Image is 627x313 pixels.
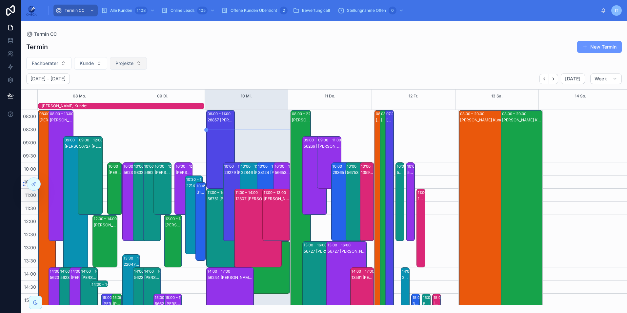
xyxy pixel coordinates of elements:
div: 10:00 – 12:00[PERSON_NAME] Kunde: [108,163,122,215]
div: 2 [280,7,288,14]
div: 13:00 – 16:00 [304,242,328,248]
span: 09:00 [21,140,38,145]
div: 11:00 – 14:00 [235,189,259,196]
a: Bewertung call [291,5,334,16]
div: 28857 [PERSON_NAME] Kunde:[PERSON_NAME] [208,117,234,123]
div: 10:00 – 13:0056759 [PERSON_NAME]:[PERSON_NAME] [396,163,404,241]
div: 13:00 – 15:00[PERSON_NAME] Kunde: [234,241,290,293]
div: [PERSON_NAME] Kunde: [165,222,181,228]
button: Select Button [26,57,71,70]
span: 11:30 [23,205,38,211]
div: 14:00 – 17:00 [352,268,376,275]
div: 11:00 – 14:00 [418,189,442,196]
div: 10:00 – 13:0029365 [PERSON_NAME]:[PERSON_NAME] [332,163,355,241]
div: [PERSON_NAME]: [318,144,340,149]
div: 09:00 – 12:00 [304,137,329,143]
div: [PERSON_NAME]: [176,170,192,175]
div: [PERSON_NAME]: [65,144,88,149]
button: 08 Mo. [73,90,86,103]
div: 56751 [PERSON_NAME]:[PERSON_NAME] [208,196,253,201]
div: 1.108 [135,7,148,14]
div: [PERSON_NAME] Kunde: [109,170,121,175]
div: [PERSON_NAME] Kunde: [39,117,55,123]
div: 56727 [PERSON_NAME]:[PERSON_NAME] [328,249,366,254]
div: 10:00 – 13:00 [361,163,386,170]
button: Select Button [110,57,147,70]
div: 15:00 – 18:00 [413,294,437,301]
div: [PERSON_NAME]: [155,170,171,175]
a: Alle Kunden1.108 [99,5,158,16]
div: 10:30 – 13:3022147 [PERSON_NAME]:[PERSON_NAME] [185,176,202,254]
div: 14:30 – 14:45 [92,281,116,288]
div: [PERSON_NAME] Kunde: [460,117,529,123]
div: 09:00 – 11:00 [318,137,343,143]
div: 10:00 – 13:0056729 [PERSON_NAME]:[PERSON_NAME] [406,163,415,241]
div: 15:00 – 17:00 [423,294,447,301]
button: 09 Di. [157,90,169,103]
div: 56729 [PERSON_NAME]:[PERSON_NAME] [407,170,414,175]
span: Termin CC [65,8,85,13]
div: 08:00 – 20:00 [39,111,65,117]
span: Fachberater [32,60,58,67]
a: Termin CC [53,5,98,16]
div: 56626 [PERSON_NAME]:[PERSON_NAME] [144,170,160,175]
div: 09:00 – 12:0056727 [PERSON_NAME]:[PERSON_NAME] [78,136,102,215]
div: 11:00 – 14:0056751 [PERSON_NAME]:[PERSON_NAME] [207,189,253,267]
div: 30539 [PERSON_NAME]:[PERSON_NAME] [413,301,419,306]
div: 56626 [PERSON_NAME]:[PERSON_NAME] [155,301,171,306]
span: Online Leads [171,8,194,13]
div: 56269 [PERSON_NAME]:[PERSON_NAME] [304,144,326,149]
div: 56753 [PERSON_NAME]:[PERSON_NAME] [347,170,369,175]
div: 10:30 – 13:30 [186,176,211,183]
div: scrollable content [42,3,601,18]
div: 10:00 – 13:00 [224,163,249,170]
div: 22047 [PERSON_NAME]:[PERSON_NAME] [124,262,139,267]
span: Bewertung call [302,8,330,13]
div: 10:00 – 13:00 [397,163,421,170]
div: 56235 [PERSON_NAME]:[PERSON_NAME] [50,275,66,280]
a: Online Leads105 [159,5,218,16]
div: 10:00 – 13:0022846 [PERSON_NAME]:[PERSON_NAME] [240,163,268,241]
a: Termin CC [26,31,57,37]
div: 12:00 – 14:00[PERSON_NAME] Kunde: [93,215,117,267]
a: New Termin [577,41,622,53]
div: 29279 [PERSON_NAME] Kunde:[PERSON_NAME] [224,170,251,175]
div: 10:00 – 13:0093326 [PERSON_NAME]:[PERSON_NAME] [133,163,150,241]
div: 12:00 – 14:00 [165,216,190,222]
div: 08:00 – 20:00 [502,111,528,117]
div: 10:00 – 13:00 [407,163,432,170]
div: [PERSON_NAME]: [81,275,97,280]
div: [PERSON_NAME]: [71,275,87,280]
div: Marco Bringmann Kunde: [42,103,204,109]
div: 56244 [PERSON_NAME]:[PERSON_NAME] [208,275,253,280]
div: 08:00 – 20:00 [376,111,402,117]
div: 12:00 – 14:00[PERSON_NAME] Kunde: [164,215,181,267]
span: Alle Kunden [110,8,132,13]
span: Kunde [80,60,94,67]
div: 10:00 – 13:00 [258,163,283,170]
div: 14:00 – 16:00 [144,268,169,275]
span: Projekte [115,60,133,67]
button: 13 Sa. [491,90,503,103]
div: 10:00 – 12:00 [155,163,179,170]
div: 56759 [PERSON_NAME]:[PERSON_NAME] [397,170,404,175]
div: 08:00 – 20:00 [460,111,486,117]
button: 14 So. [575,90,586,103]
div: 10:00 – 13:00 [347,163,372,170]
span: [DATE] [565,76,580,82]
div: 13:00 – 16:00 [328,242,352,248]
div: 13591 [PERSON_NAME]:[PERSON_NAME] [361,170,374,175]
div: [PERSON_NAME] Kunde: [94,222,117,228]
div: 14:00 – 17:00 [50,268,74,275]
button: Next [549,74,558,84]
div: 56237 [PERSON_NAME]:[PERSON_NAME] [60,275,76,280]
div: 14:00 – 17:00 [208,268,232,275]
div: 15:00 – 18:00 [155,294,179,301]
div: 0 [389,7,396,14]
span: Week [595,76,607,82]
button: 11 Do. [325,90,335,103]
span: 13:00 [22,245,38,250]
a: Offene Kunden Übersicht2 [219,5,290,16]
div: 10:00 – 13:00 [241,163,266,170]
